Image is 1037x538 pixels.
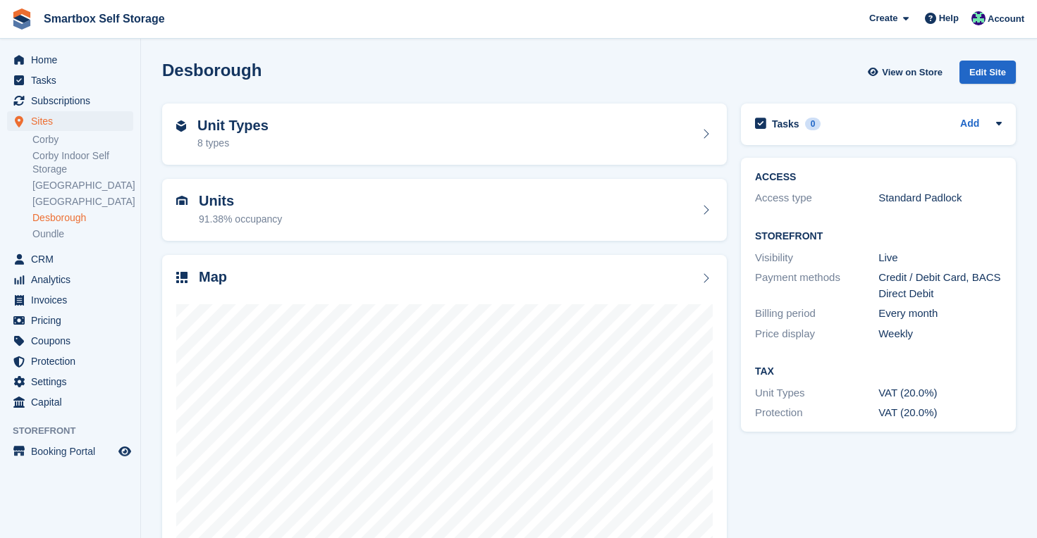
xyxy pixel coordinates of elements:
img: stora-icon-8386f47178a22dfd0bd8f6a31ec36ba5ce8667c1dd55bd0f319d3a0aa187defe.svg [11,8,32,30]
h2: Tasks [772,118,799,130]
a: Corby Indoor Self Storage [32,149,133,176]
a: Preview store [116,443,133,460]
div: Protection [755,405,878,421]
a: Oundle [32,227,133,241]
span: CRM [31,249,116,269]
a: Edit Site [959,61,1016,89]
div: Weekly [878,326,1002,342]
a: menu [7,70,133,90]
span: Booking Portal [31,442,116,461]
a: Units 91.38% occupancy [162,179,727,241]
span: Home [31,50,116,70]
span: Capital [31,392,116,412]
a: menu [7,392,133,412]
a: menu [7,270,133,289]
a: Add [960,116,979,132]
h2: Storefront [755,231,1002,242]
span: View on Store [882,65,943,80]
img: unit-type-icn-2b2737a686de81e16bb02015468b77c625bbabd49415b5ef34ead5e3b44a266d.svg [176,120,186,132]
div: Visibility [755,250,878,266]
img: map-icn-33ee37083ee616e46c38cad1a60f524a97daa1e2b2c8c0bc3eb3415660979fc1.svg [176,272,188,283]
span: Pricing [31,311,116,330]
span: Sites [31,111,116,131]
img: Roger Canham [971,11,986,25]
a: menu [7,50,133,70]
a: menu [7,111,133,131]
div: Every month [878,306,1002,322]
div: Payment methods [755,270,878,301]
a: [GEOGRAPHIC_DATA] [32,179,133,192]
a: menu [7,372,133,392]
a: menu [7,91,133,111]
a: menu [7,351,133,371]
a: Smartbox Self Storage [38,7,171,30]
a: menu [7,249,133,269]
a: Desborough [32,211,133,225]
span: Coupons [31,331,116,351]
div: Standard Padlock [878,190,1002,206]
span: Protection [31,351,116,371]
a: Corby [32,133,133,146]
div: 0 [805,118,821,130]
div: Unit Types [755,385,878,401]
a: View on Store [866,61,948,84]
div: Live [878,250,1002,266]
span: Help [939,11,959,25]
h2: ACCESS [755,172,1002,183]
h2: Unit Types [197,118,269,134]
div: VAT (20.0%) [878,385,1002,401]
div: Edit Site [959,61,1016,84]
a: menu [7,331,133,351]
div: 8 types [197,136,269,151]
span: Settings [31,372,116,392]
h2: Map [199,269,227,285]
a: menu [7,442,133,461]
span: Storefront [13,424,140,438]
span: Analytics [31,270,116,289]
div: Access type [755,190,878,206]
span: Create [869,11,897,25]
a: menu [7,290,133,310]
div: Credit / Debit Card, BACS Direct Debit [878,270,1002,301]
div: Price display [755,326,878,342]
a: menu [7,311,133,330]
img: unit-icn-7be61d7bf1b0ce9d3e12c5938cc71ed9869f7b940bace4675aadf7bd6d80202e.svg [176,196,188,206]
span: Account [988,12,1024,26]
span: Subscriptions [31,91,116,111]
h2: Units [199,193,282,209]
h2: Tax [755,366,1002,377]
div: 91.38% occupancy [199,212,282,227]
span: Tasks [31,70,116,90]
div: VAT (20.0%) [878,405,1002,421]
a: Unit Types 8 types [162,104,727,165]
h2: Desborough [162,61,262,80]
span: Invoices [31,290,116,310]
a: [GEOGRAPHIC_DATA] [32,195,133,208]
div: Billing period [755,306,878,322]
